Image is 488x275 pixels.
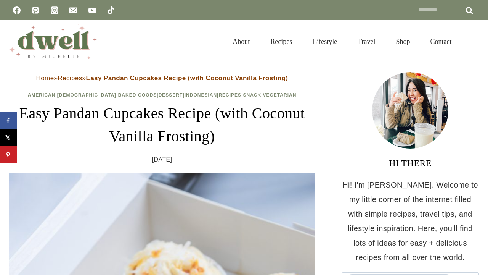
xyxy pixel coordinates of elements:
a: Recipes [218,92,241,98]
a: Travel [347,28,385,55]
a: Lifestyle [302,28,347,55]
a: American [28,92,56,98]
a: Instagram [47,3,62,18]
a: Indonesian [185,92,217,98]
strong: Easy Pandan Cupcakes Recipe (with Coconut Vanilla Frosting) [86,74,288,82]
h3: HI THERE [342,156,479,170]
a: Vegetarian [263,92,297,98]
a: Facebook [9,3,24,18]
img: DWELL by michelle [9,24,97,59]
nav: Primary Navigation [222,28,462,55]
a: TikTok [103,3,119,18]
a: Baked Goods [118,92,157,98]
span: | | | | | | | [28,92,297,98]
a: Pinterest [28,3,43,18]
p: Hi! I'm [PERSON_NAME]. Welcome to my little corner of the internet filled with simple recipes, tr... [342,178,479,265]
button: View Search Form [466,35,479,48]
a: Email [66,3,81,18]
a: [DEMOGRAPHIC_DATA] [57,92,117,98]
time: [DATE] [152,154,172,165]
a: Snack [243,92,261,98]
a: About [222,28,260,55]
a: Home [36,74,54,82]
a: Recipes [260,28,302,55]
h1: Easy Pandan Cupcakes Recipe (with Coconut Vanilla Frosting) [9,102,315,148]
a: Dessert [159,92,183,98]
a: Recipes [58,74,82,82]
a: YouTube [85,3,100,18]
a: Contact [420,28,462,55]
a: Shop [385,28,420,55]
span: » » [36,74,288,82]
